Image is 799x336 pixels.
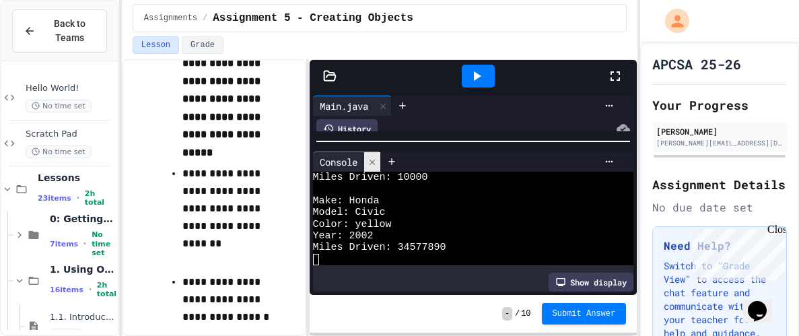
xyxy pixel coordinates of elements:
iframe: chat widget [742,282,786,323]
span: Assignment 5 - Creating Objects [213,10,413,26]
span: 1.1. Introduction to Algorithms, Programming, and Compilers [50,312,115,323]
button: Submit Answer [542,303,627,325]
span: 7 items [50,240,78,248]
span: Back to Teams [44,17,96,45]
div: Main.java [313,99,375,113]
button: Back to Teams [12,9,107,53]
span: 10 [521,308,530,319]
span: Make: Honda [313,195,380,207]
div: [PERSON_NAME] [656,125,783,137]
button: Grade [182,36,223,54]
span: • [77,193,79,203]
h2: Your Progress [652,96,787,114]
span: 16 items [50,285,83,294]
span: / [203,13,207,24]
span: / [515,308,520,319]
div: My Account [651,5,693,36]
span: Lessons [38,172,115,184]
span: No time set [92,230,115,257]
span: 2h total [97,281,116,298]
span: Miles Driven: 34577890 [313,242,446,253]
span: • [89,284,92,295]
h3: Need Help? [664,238,775,254]
div: Show display [549,273,633,292]
span: No time set [26,145,92,158]
span: 2h total [85,189,115,207]
span: Color: yellow [313,219,392,230]
div: No due date set [652,199,787,215]
h2: Assignment Details [652,175,787,194]
span: Year: 2002 [313,230,374,242]
div: [PERSON_NAME][EMAIL_ADDRESS][DOMAIN_NAME] [656,138,783,148]
div: Console [313,152,381,172]
iframe: chat widget [687,224,786,281]
div: Console [313,155,364,169]
h1: APCSA 25-26 [652,55,741,73]
span: Assignments [144,13,197,24]
span: Scratch Pad [26,129,115,140]
div: History [316,119,378,138]
span: 1. Using Objects and Methods [50,263,115,275]
span: Miles Driven: 10000 [313,172,428,183]
div: Main.java [313,96,392,116]
span: Submit Answer [553,308,616,319]
span: 0: Getting Started [50,213,115,225]
span: - [502,307,512,321]
span: 23 items [38,194,71,203]
span: Hello World! [26,83,115,94]
span: No time set [26,100,92,112]
span: Model: Civic [313,207,386,218]
div: Chat with us now!Close [5,5,93,86]
button: Lesson [133,36,179,54]
span: • [83,238,86,249]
